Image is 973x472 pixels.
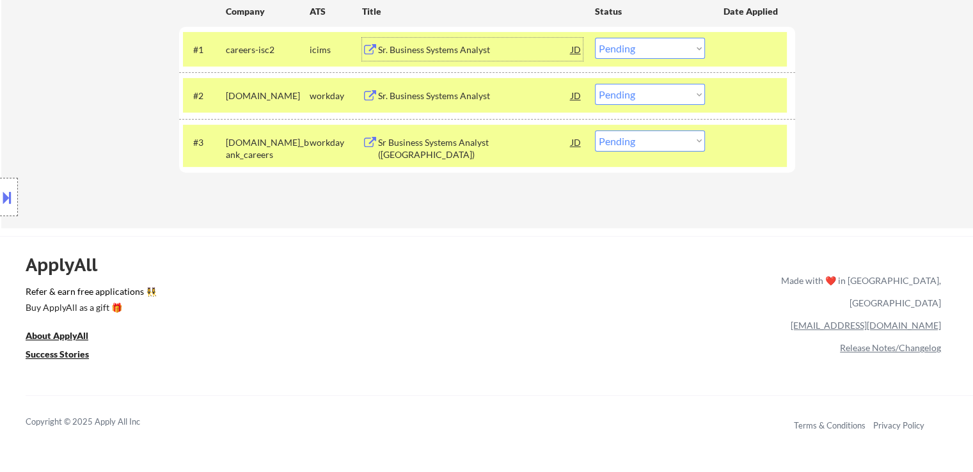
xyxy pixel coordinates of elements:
[378,136,571,161] div: Sr Business Systems Analyst ([GEOGRAPHIC_DATA])
[378,90,571,102] div: Sr. Business Systems Analyst
[26,416,173,429] div: Copyright © 2025 Apply All Inc
[26,287,514,301] a: Refer & earn free applications 👯‍♀️
[226,5,310,18] div: Company
[791,320,941,331] a: [EMAIL_ADDRESS][DOMAIN_NAME]
[226,43,310,56] div: careers-isc2
[226,136,310,161] div: [DOMAIN_NAME]_bank_careers
[193,43,216,56] div: #1
[226,90,310,102] div: [DOMAIN_NAME]
[26,349,89,359] u: Success Stories
[794,420,866,430] a: Terms & Conditions
[362,5,583,18] div: Title
[570,84,583,107] div: JD
[310,136,362,149] div: workday
[26,329,106,345] a: About ApplyAll
[310,90,362,102] div: workday
[840,342,941,353] a: Release Notes/Changelog
[873,420,924,430] a: Privacy Policy
[310,5,362,18] div: ATS
[26,330,88,341] u: About ApplyAll
[724,5,780,18] div: Date Applied
[570,130,583,153] div: JD
[310,43,362,56] div: icims
[26,347,106,363] a: Success Stories
[570,38,583,61] div: JD
[776,269,941,314] div: Made with ❤️ in [GEOGRAPHIC_DATA], [GEOGRAPHIC_DATA]
[378,43,571,56] div: Sr. Business Systems Analyst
